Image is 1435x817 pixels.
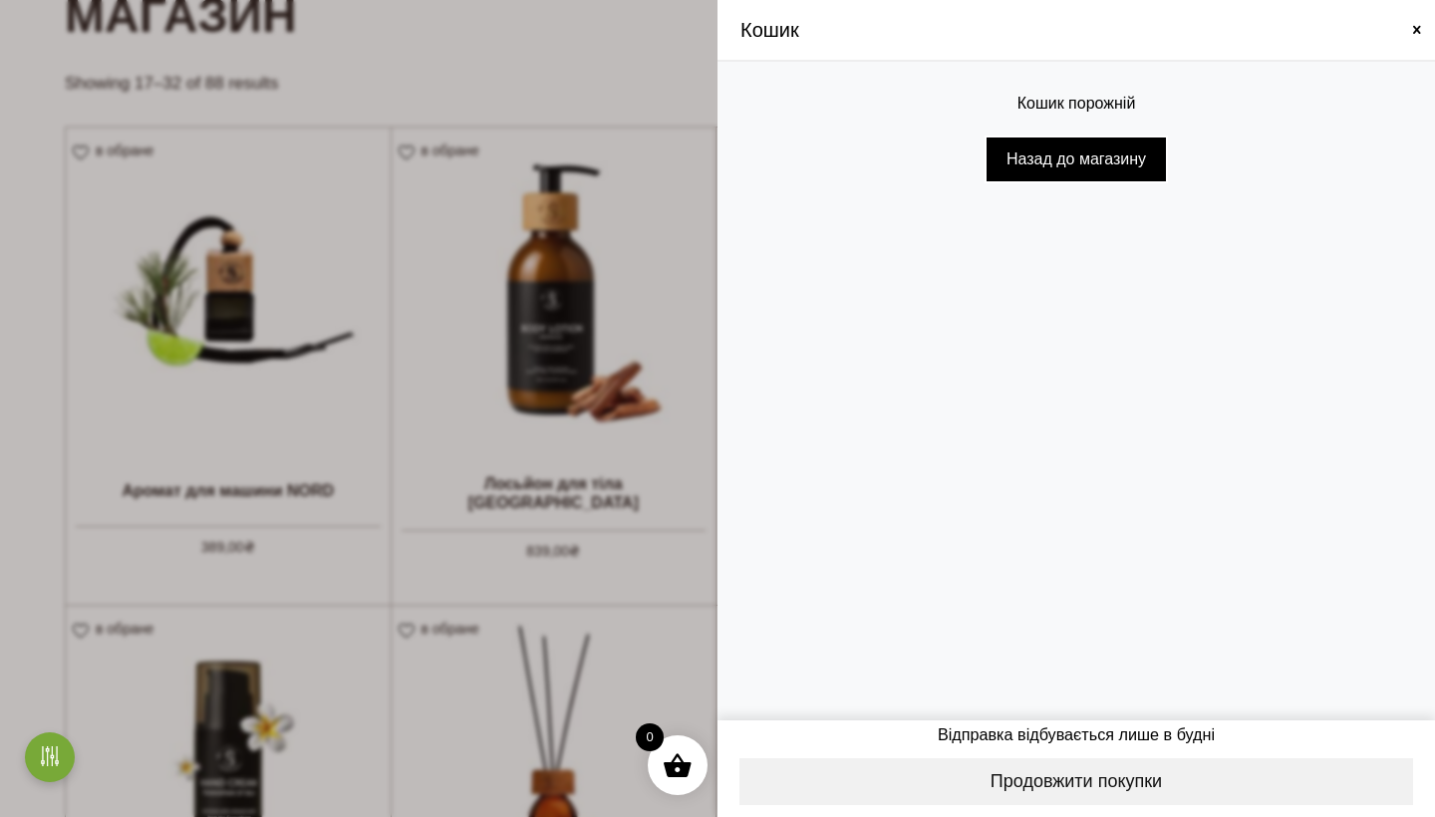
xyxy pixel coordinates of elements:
[737,756,1415,807] a: Продовжити покупки
[1017,92,1136,116] span: Кошик порожній
[740,15,799,45] span: Кошик
[985,136,1168,183] a: Назад до магазину
[636,723,664,751] span: 0
[737,722,1415,746] span: Відправка відбувається лише в будні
